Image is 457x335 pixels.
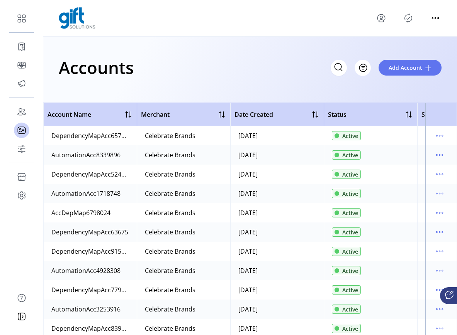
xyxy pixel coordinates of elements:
[230,165,324,184] td: [DATE]
[230,184,324,203] td: [DATE]
[342,267,358,275] span: Active
[433,207,446,219] button: menu
[230,222,324,242] td: [DATE]
[342,286,358,294] span: Active
[145,285,195,295] div: Celebrate Brands
[355,60,371,76] button: Filter Button
[379,60,442,76] button: Add Account
[433,322,446,335] button: menu
[145,131,195,140] div: Celebrate Brands
[230,145,324,165] td: [DATE]
[389,64,422,72] span: Add Account
[433,168,446,180] button: menu
[51,150,121,160] div: AutomationAcc8339896
[141,110,170,119] span: Merchant
[429,12,442,24] button: menu
[51,170,129,179] div: DependencyMapAcc5240017
[230,203,324,222] td: [DATE]
[342,151,358,159] span: Active
[51,266,121,275] div: AutomationAcc4928308
[51,324,129,333] div: DependencyMapAcc839674
[433,187,446,200] button: menu
[51,208,110,217] div: AccDepMap6798024
[328,110,347,119] span: Status
[145,189,195,198] div: Celebrate Brands
[230,126,324,145] td: [DATE]
[230,280,324,300] td: [DATE]
[51,227,128,237] div: DependencyMapAcc63675
[342,325,358,333] span: Active
[145,208,195,217] div: Celebrate Brands
[230,261,324,280] td: [DATE]
[48,110,91,119] span: Account Name
[342,132,358,140] span: Active
[342,247,358,256] span: Active
[145,170,195,179] div: Celebrate Brands
[433,264,446,277] button: menu
[59,7,95,29] img: logo
[433,149,446,161] button: menu
[433,245,446,258] button: menu
[342,170,358,178] span: Active
[59,54,134,81] h1: Accounts
[433,303,446,315] button: menu
[145,247,195,256] div: Celebrate Brands
[230,300,324,319] td: [DATE]
[402,12,415,24] button: Publisher Panel
[433,284,446,296] button: menu
[51,305,121,314] div: AutomationAcc3253916
[51,189,121,198] div: AutomationAcc1718748
[145,227,195,237] div: Celebrate Brands
[234,110,273,119] span: Date Created
[342,209,358,217] span: Active
[145,150,195,160] div: Celebrate Brands
[433,226,446,238] button: menu
[51,131,129,140] div: DependencyMapAcc6577821
[145,324,195,333] div: Celebrate Brands
[342,305,358,313] span: Active
[433,130,446,142] button: menu
[421,110,448,119] span: Schedule
[342,228,358,236] span: Active
[51,247,129,256] div: DependencyMapAcc9152079
[375,12,387,24] button: menu
[145,266,195,275] div: Celebrate Brands
[145,305,195,314] div: Celebrate Brands
[230,242,324,261] td: [DATE]
[51,285,129,295] div: DependencyMapAcc7792866
[342,190,358,198] span: Active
